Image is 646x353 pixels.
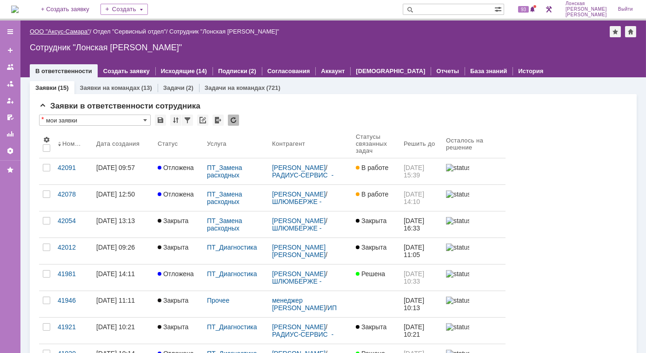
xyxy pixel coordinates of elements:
a: Заявки на командах [3,60,18,75]
a: ПТ_Замена расходных материалов / ресурсных деталей [207,164,249,201]
span: Закрыта [158,297,188,304]
a: В ответственности [35,68,92,75]
th: Контрагент [268,129,352,158]
div: 03.10.2025 [309,208,326,215]
div: 0 [451,14,454,21]
span: Закрыта [158,323,188,331]
div: Осталось на решение [446,137,487,151]
div: Ремонт принтера (1124271) Радиус [248,54,337,67]
a: Roman Vorobev [248,280,260,292]
img: statusbar-25 (1).png [446,323,469,331]
div: Скопировать ссылку на список [197,115,208,126]
a: Закрыта [154,291,203,317]
a: История [518,68,543,75]
a: РАДИУС-СЕРВИС - ООО «Фирма «Радиус-Сервис» [272,331,342,353]
span: Расширенный поиск [494,4,504,13]
a: Отложена [154,265,203,291]
div: 5. Менее 100% [331,209,335,214]
a: Заявки [35,84,56,91]
div: / [272,217,348,232]
img: statusbar-100 (1).png [446,190,469,198]
a: statusbar-100 (1).png [442,185,498,211]
a: ООО "Аксус-Самара" [30,28,90,35]
a: statusbar-100 (1).png [442,291,498,317]
div: Создать [100,4,148,15]
div: 41981 [58,270,89,278]
div: 3. Менее 40% [331,75,335,80]
a: Закрыта [154,318,203,344]
a: [DATE] 10:33 [400,265,442,291]
a: #42091: ПТ_Замена расходных материалов / ресурсных деталей [248,238,323,260]
span: Закрыта [356,244,386,251]
div: (13) [141,84,152,91]
div: 5. Менее 100% [331,284,335,288]
a: Закрыта [352,318,400,344]
a: ШЛЮМБЕРЖЕ - Компания "Шлюмберже Лоджелко, Инк" [272,278,346,300]
div: [DATE] 11:11 [96,297,135,304]
a: Перейти на домашнюю страницу [11,6,19,13]
div: Статус [158,140,178,147]
span: Отложена [158,164,194,171]
div: 06.10.2025 [309,133,326,141]
img: statusbar-100 (1).png [446,270,469,278]
div: В работе [131,13,164,22]
span: Закрыта [356,323,386,331]
div: / [272,164,348,179]
a: Egor Kuznecov [248,206,260,217]
a: statusbar-100 (1).png [442,158,498,184]
a: 42091 [54,158,93,184]
a: [DEMOGRAPHIC_DATA] [356,68,425,75]
a: Задачи на командах [205,84,265,91]
div: Замена картриджа (1127563) Радиус [248,188,337,201]
a: Решена [352,265,400,291]
div: Замена картриджа (1129256) Радиус [248,262,337,275]
div: Новая [16,13,39,22]
span: Закрыта [158,244,188,251]
span: [DATE] 10:13 [404,297,426,312]
a: Отложена [154,185,203,211]
a: 42054 [54,211,93,238]
a: Прочее [207,297,229,304]
a: [DATE] 10:13 [400,291,442,317]
div: (14) [196,68,207,75]
span: В работе [356,190,388,198]
div: 42054 [58,217,89,224]
div: Сохранить вид [155,115,166,126]
a: [PERSON_NAME] [272,217,326,224]
div: [DATE] 14:11 [96,270,135,278]
span: Заявки в ответственности сотрудника [39,102,200,110]
a: [DATE] 09:26 [93,238,154,264]
a: В работе [352,158,400,184]
a: #41981: ПТ_Диагностика [248,103,324,111]
span: [DATE] 15:39 [404,164,426,179]
div: 0 [220,14,223,21]
a: [PERSON_NAME] [272,190,326,198]
span: [DATE] 14:10 [404,190,426,205]
a: ПТ_Замена расходных материалов / ресурсных деталей [207,217,249,254]
div: (15) [58,84,68,91]
a: Настройки [3,143,18,158]
a: Закрыта [154,238,203,264]
div: 03.10.2025 [309,282,326,290]
div: Решена [362,13,390,22]
div: Экспорт списка [213,115,224,126]
a: statusbar-100 (1).png [442,265,498,291]
a: ПТ_Замена расходных материалов / ресурсных деталей [207,190,249,228]
a: Заявки на командах [80,84,140,91]
div: #41920: ПТ_Диагностика [248,44,337,51]
th: Осталось на решение [442,129,498,158]
a: Создать заявку [3,43,18,58]
a: [PERSON_NAME] [272,323,326,331]
a: Закрыта [154,211,203,238]
a: [DATE] 11:11 [93,291,154,317]
a: 42078 [54,185,93,211]
div: [DATE] 12:50 [96,190,135,198]
a: Согласования [267,68,310,75]
a: [DATE] 10:21 [93,318,154,344]
th: Номер [54,129,93,158]
div: [DATE] 10:21 [96,323,135,331]
a: Отчеты [436,68,459,75]
span: [DATE] 11:05 [404,244,426,258]
a: Закрыта [352,211,400,238]
div: 4 [335,14,339,21]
